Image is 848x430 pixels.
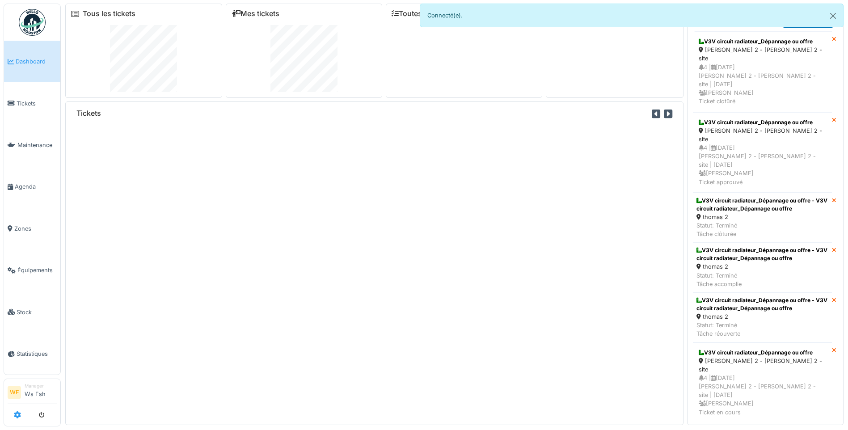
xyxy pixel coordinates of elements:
[699,374,826,417] div: 4 | [DATE] [PERSON_NAME] 2 - [PERSON_NAME] 2 - site | [DATE] [PERSON_NAME] Ticket en cours
[693,242,832,292] a: V3V circuit radiateur_Dépannage ou offre - V3V circuit radiateur_Dépannage ou offre thomas 2 Stat...
[696,271,828,288] div: Statut: Terminé Tâche accomplie
[16,57,57,66] span: Dashboard
[76,109,101,118] h6: Tickets
[4,208,60,249] a: Zones
[699,46,826,63] div: [PERSON_NAME] 2 - [PERSON_NAME] 2 - site
[4,291,60,333] a: Stock
[4,82,60,124] a: Tickets
[17,308,57,316] span: Stock
[17,99,57,108] span: Tickets
[699,357,826,374] div: [PERSON_NAME] 2 - [PERSON_NAME] 2 - site
[4,166,60,207] a: Agenda
[696,213,828,221] div: thomas 2
[4,333,60,375] a: Statistiques
[17,141,57,149] span: Maintenance
[17,350,57,358] span: Statistiques
[420,4,844,27] div: Connecté(e).
[19,9,46,36] img: Badge_color-CXgf-gQk.svg
[696,246,828,262] div: V3V circuit radiateur_Dépannage ou offre - V3V circuit radiateur_Dépannage ou offre
[392,9,458,18] a: Toutes les tâches
[699,118,826,126] div: V3V circuit radiateur_Dépannage ou offre
[693,31,832,112] a: V3V circuit radiateur_Dépannage ou offre [PERSON_NAME] 2 - [PERSON_NAME] 2 - site 4 |[DATE][PERSO...
[25,383,57,389] div: Manager
[232,9,279,18] a: Mes tickets
[693,292,832,342] a: V3V circuit radiateur_Dépannage ou offre - V3V circuit radiateur_Dépannage ou offre thomas 2 Stat...
[693,193,832,243] a: V3V circuit radiateur_Dépannage ou offre - V3V circuit radiateur_Dépannage ou offre thomas 2 Stat...
[4,124,60,166] a: Maintenance
[8,386,21,399] li: WF
[696,296,828,312] div: V3V circuit radiateur_Dépannage ou offre - V3V circuit radiateur_Dépannage ou offre
[699,126,826,143] div: [PERSON_NAME] 2 - [PERSON_NAME] 2 - site
[696,312,828,321] div: thomas 2
[17,266,57,274] span: Équipements
[823,4,843,28] button: Close
[83,9,135,18] a: Tous les tickets
[699,63,826,106] div: 4 | [DATE] [PERSON_NAME] 2 - [PERSON_NAME] 2 - site | [DATE] [PERSON_NAME] Ticket clotûré
[699,143,826,186] div: 4 | [DATE] [PERSON_NAME] 2 - [PERSON_NAME] 2 - site | [DATE] [PERSON_NAME] Ticket approuvé
[4,249,60,291] a: Équipements
[4,41,60,82] a: Dashboard
[696,221,828,238] div: Statut: Terminé Tâche clôturée
[699,38,826,46] div: V3V circuit radiateur_Dépannage ou offre
[693,342,832,423] a: V3V circuit radiateur_Dépannage ou offre [PERSON_NAME] 2 - [PERSON_NAME] 2 - site 4 |[DATE][PERSO...
[693,112,832,193] a: V3V circuit radiateur_Dépannage ou offre [PERSON_NAME] 2 - [PERSON_NAME] 2 - site 4 |[DATE][PERSO...
[25,383,57,402] li: Ws Fsh
[699,349,826,357] div: V3V circuit radiateur_Dépannage ou offre
[696,262,828,271] div: thomas 2
[696,197,828,213] div: V3V circuit radiateur_Dépannage ou offre - V3V circuit radiateur_Dépannage ou offre
[8,383,57,404] a: WF ManagerWs Fsh
[696,321,828,338] div: Statut: Terminé Tâche réouverte
[14,224,57,233] span: Zones
[15,182,57,191] span: Agenda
